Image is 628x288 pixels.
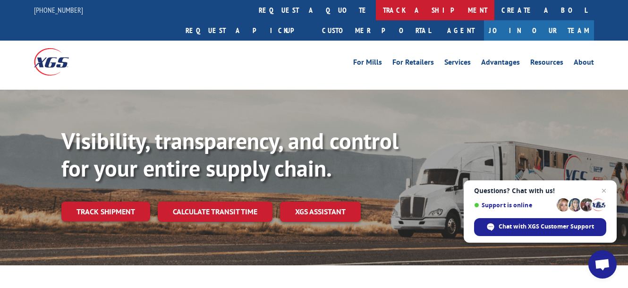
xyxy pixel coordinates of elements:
span: Chat with XGS Customer Support [499,222,594,231]
b: Visibility, transparency, and control for your entire supply chain. [61,126,399,183]
a: For Retailers [392,59,434,69]
a: About [574,59,594,69]
a: Join Our Team [484,20,594,41]
span: Questions? Chat with us! [474,187,606,195]
a: For Mills [353,59,382,69]
div: Open chat [588,250,617,279]
a: Customer Portal [315,20,438,41]
a: Track shipment [61,202,150,221]
a: Services [444,59,471,69]
a: Request a pickup [178,20,315,41]
div: Chat with XGS Customer Support [474,218,606,236]
a: Calculate transit time [158,202,272,222]
a: [PHONE_NUMBER] [34,5,83,15]
a: Agent [438,20,484,41]
a: Advantages [481,59,520,69]
a: XGS ASSISTANT [280,202,361,222]
span: Support is online [474,202,553,209]
a: Resources [530,59,563,69]
span: Close chat [598,185,610,196]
